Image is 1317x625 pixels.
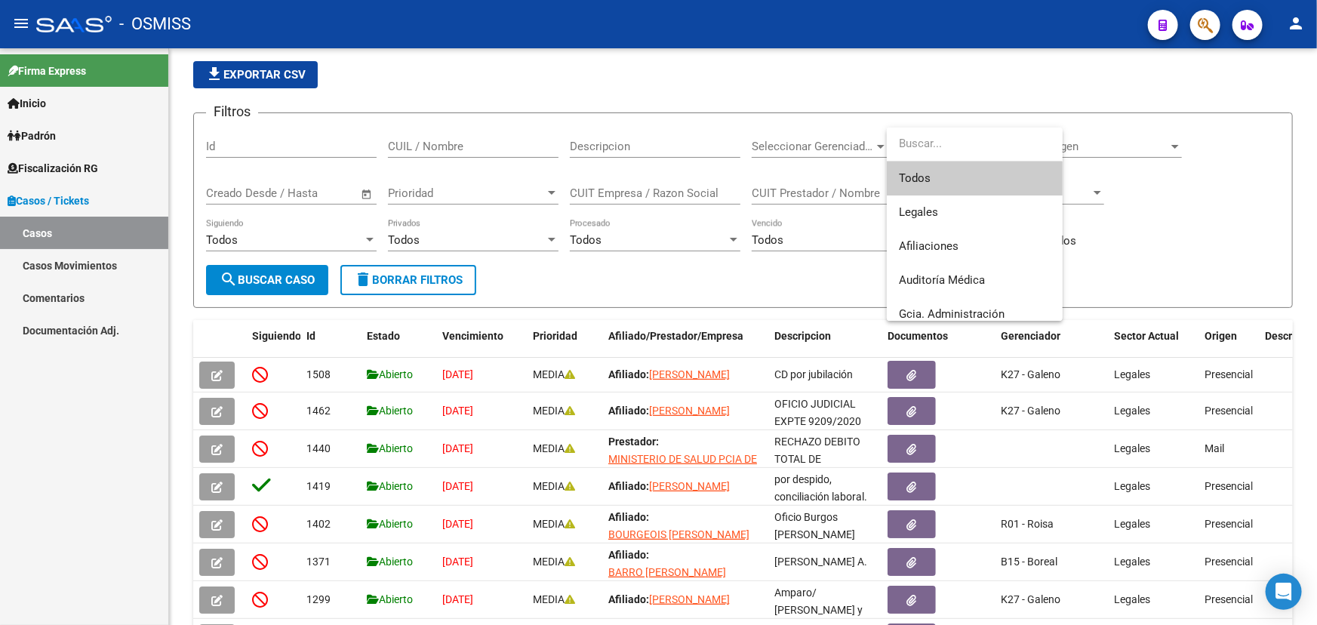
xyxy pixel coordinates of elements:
[899,239,959,253] span: Afiliaciones
[899,205,938,219] span: Legales
[887,127,1063,161] input: dropdown search
[899,273,985,287] span: Auditoría Médica
[899,162,1051,196] span: Todos
[1266,574,1302,610] div: Open Intercom Messenger
[899,307,1005,321] span: Gcia. Administración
